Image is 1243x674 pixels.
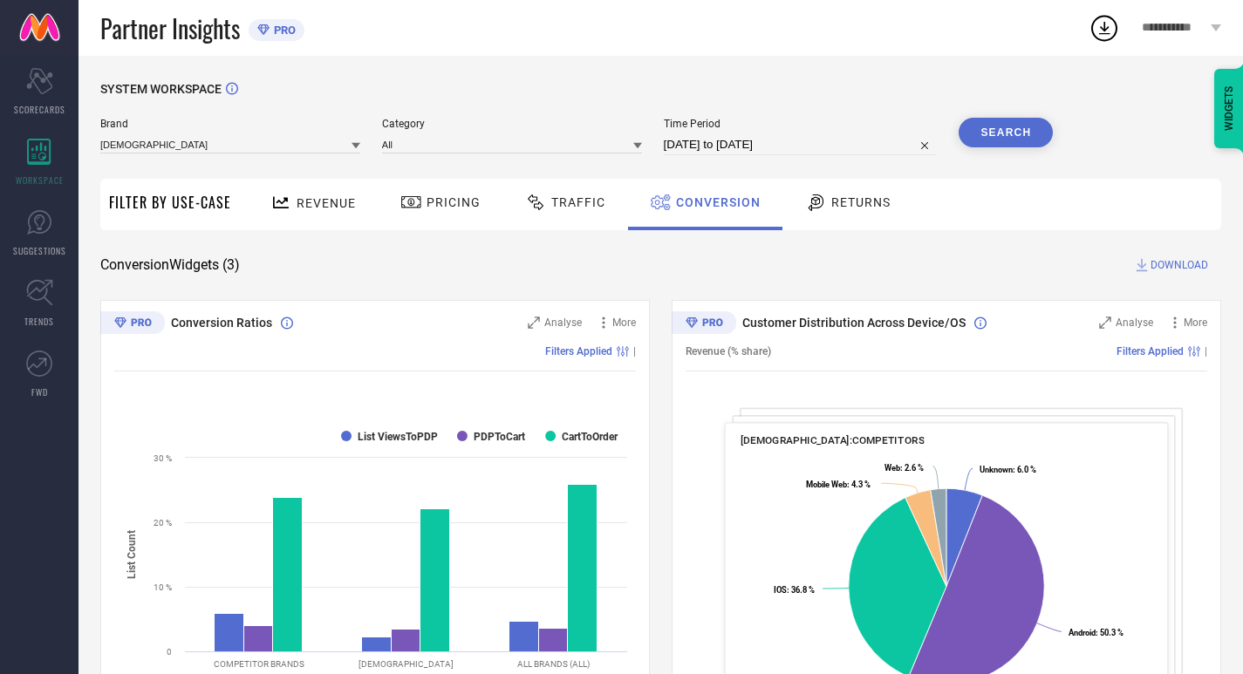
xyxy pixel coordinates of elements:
[959,118,1053,147] button: Search
[884,463,924,473] text: : 2.6 %
[742,316,966,330] span: Customer Distribution Across Device/OS
[1151,256,1208,274] span: DOWNLOAD
[831,195,891,209] span: Returns
[551,195,605,209] span: Traffic
[24,315,54,328] span: TRENDS
[676,195,761,209] span: Conversion
[672,311,736,337] div: Premium
[214,659,304,669] text: COMPETITOR BRANDS
[270,24,296,37] span: PRO
[154,582,172,592] text: 10 %
[14,103,65,116] span: SCORECARDS
[1099,317,1111,329] svg: Zoom
[154,453,172,463] text: 30 %
[1184,317,1207,329] span: More
[126,530,138,579] tspan: List Count
[100,82,222,96] span: SYSTEM WORKSPACE
[171,316,272,330] span: Conversion Ratios
[100,10,240,46] span: Partner Insights
[633,345,636,357] span: |
[427,195,481,209] span: Pricing
[686,345,771,357] span: Revenue (% share)
[31,385,48,398] span: FWD
[1205,345,1207,357] span: |
[297,196,356,210] span: Revenue
[528,317,540,329] svg: Zoom
[1069,628,1096,637] tspan: Android
[545,345,612,357] span: Filters Applied
[154,518,172,528] text: 20 %
[612,317,636,329] span: More
[1069,628,1123,637] text: : 50.3 %
[884,463,900,473] tspan: Web
[109,192,231,213] span: Filter By Use-Case
[562,431,618,443] text: CartToOrder
[806,480,847,489] tspan: Mobile Web
[1116,317,1153,329] span: Analyse
[1089,12,1120,44] div: Open download list
[664,134,938,155] input: Select time period
[1117,345,1184,357] span: Filters Applied
[13,244,66,257] span: SUGGESTIONS
[664,118,938,130] span: Time Period
[517,659,590,669] text: ALL BRANDS (ALL)
[382,118,642,130] span: Category
[358,431,438,443] text: List ViewsToPDP
[980,465,1013,474] tspan: Unknown
[741,434,925,446] span: [DEMOGRAPHIC_DATA]:COMPETITORS
[774,585,815,595] text: : 36.8 %
[544,317,582,329] span: Analyse
[774,585,787,595] tspan: IOS
[100,311,165,337] div: Premium
[980,465,1036,474] text: : 6.0 %
[100,118,360,130] span: Brand
[16,174,64,187] span: WORKSPACE
[474,431,525,443] text: PDPToCart
[359,659,454,669] text: [DEMOGRAPHIC_DATA]
[100,256,240,274] span: Conversion Widgets ( 3 )
[806,480,871,489] text: : 4.3 %
[167,647,172,657] text: 0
